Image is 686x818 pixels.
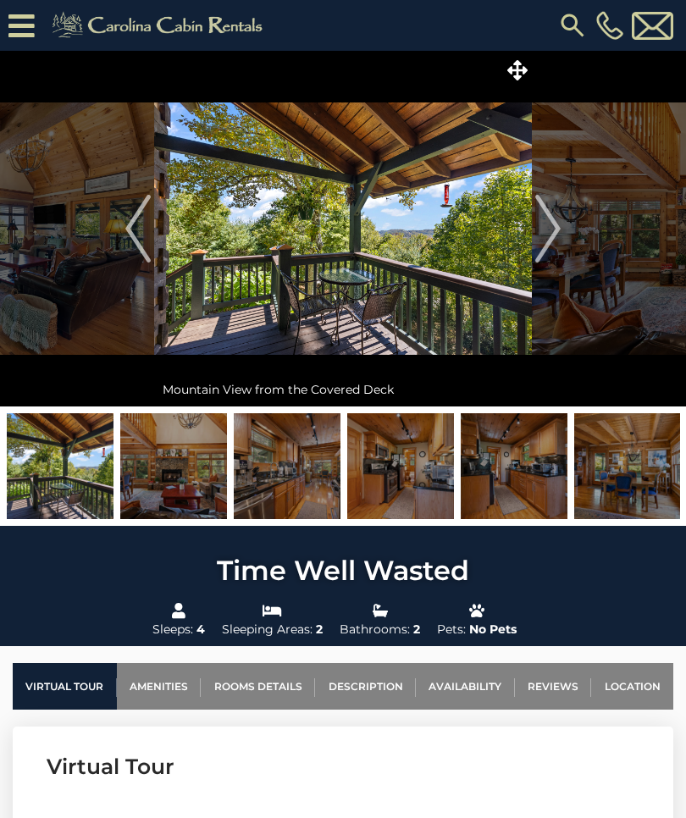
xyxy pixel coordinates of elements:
a: Availability [416,663,515,710]
a: Amenities [117,663,202,710]
img: 163278723 [120,413,227,519]
a: [PHONE_NUMBER] [592,11,628,40]
img: 163278721 [7,413,113,519]
button: Previous [122,51,154,406]
img: 163278728 [461,413,567,519]
img: arrow [125,195,151,263]
img: search-regular.svg [557,10,588,41]
h3: Virtual Tour [47,752,639,782]
a: Description [315,663,416,710]
a: Location [591,663,673,710]
img: 163278730 [574,413,681,519]
img: 163278701 [347,413,454,519]
img: Khaki-logo.png [43,8,277,42]
a: Rooms Details [201,663,315,710]
a: Virtual Tour [13,663,117,710]
img: arrow [535,195,561,263]
a: Reviews [515,663,592,710]
img: 163278725 [234,413,340,519]
div: Mountain View from the Covered Deck [154,373,532,406]
button: Next [532,51,564,406]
